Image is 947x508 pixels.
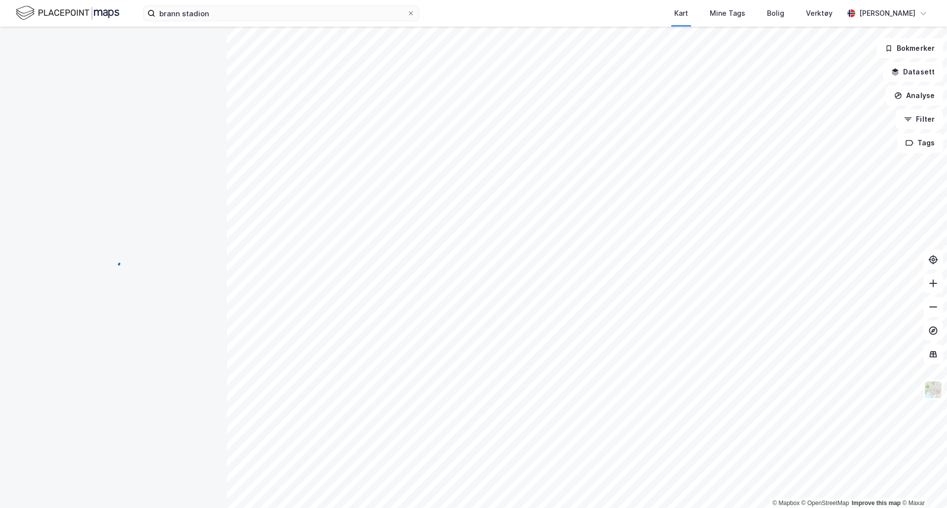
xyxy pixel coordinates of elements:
[898,461,947,508] div: Kontrollprogram for chat
[897,133,943,153] button: Tags
[852,500,901,507] a: Improve this map
[876,38,943,58] button: Bokmerker
[896,109,943,129] button: Filter
[924,380,943,399] img: Z
[883,62,943,82] button: Datasett
[886,86,943,105] button: Analyse
[106,254,121,270] img: spinner.a6d8c91a73a9ac5275cf975e30b51cfb.svg
[674,7,688,19] div: Kart
[767,7,784,19] div: Bolig
[16,4,119,22] img: logo.f888ab2527a4732fd821a326f86c7f29.svg
[898,461,947,508] iframe: Chat Widget
[772,500,800,507] a: Mapbox
[801,500,849,507] a: OpenStreetMap
[806,7,833,19] div: Verktøy
[710,7,745,19] div: Mine Tags
[155,6,407,21] input: Søk på adresse, matrikkel, gårdeiere, leietakere eller personer
[859,7,915,19] div: [PERSON_NAME]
